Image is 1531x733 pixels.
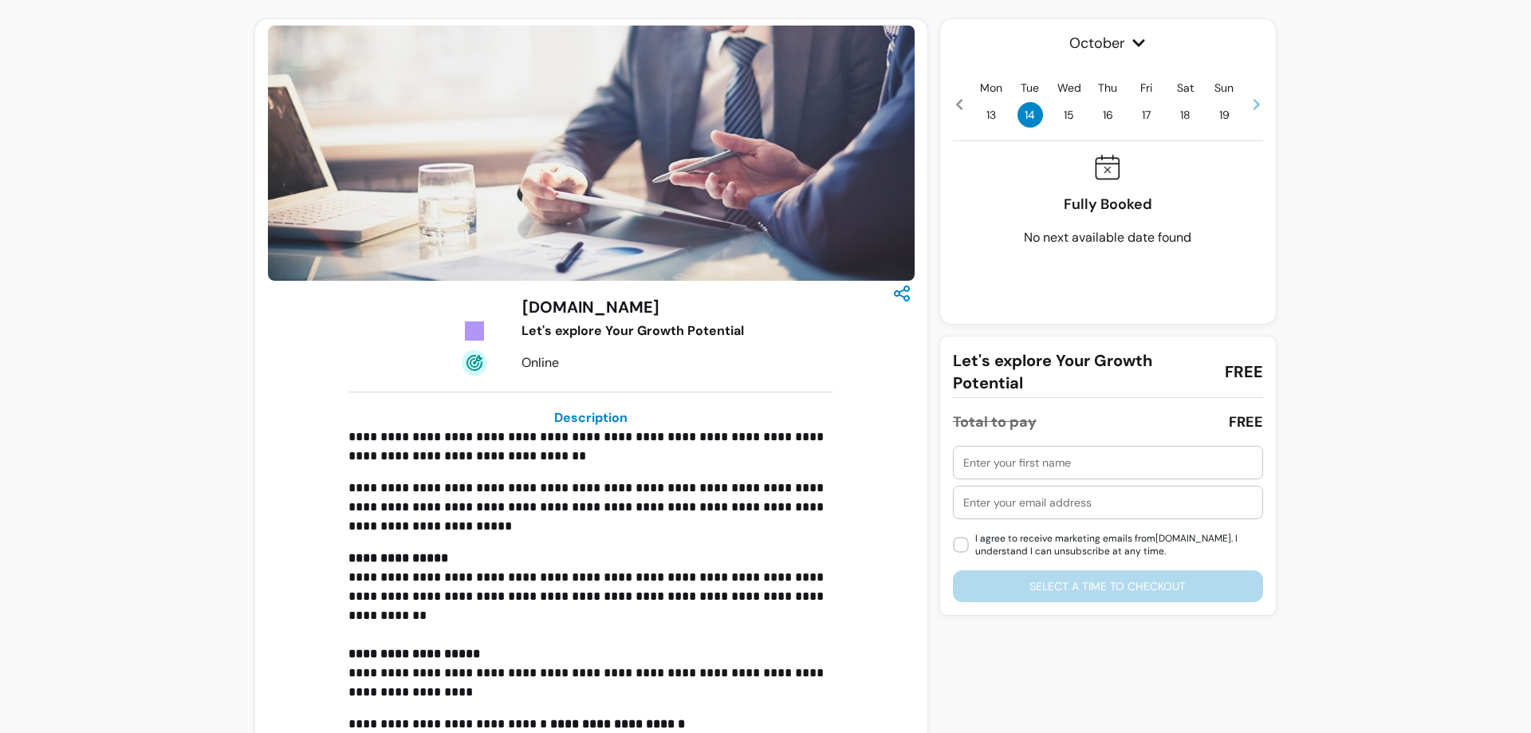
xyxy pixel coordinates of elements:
p: Sat [1177,80,1194,96]
input: Enter your email address [963,495,1253,510]
span: 14 [1017,102,1043,128]
img: https://d3pz9znudhj10h.cloudfront.net/9bb046ad-6182-449c-9e17-2920d4eb3d8a [268,26,977,281]
span: FREE [1225,361,1263,383]
p: Thu [1098,80,1117,96]
img: Fully booked icon [1095,154,1120,180]
div: Total to pay [953,411,1037,433]
span: 17 [1134,102,1159,128]
p: Sun [1214,80,1234,96]
span: 16 [1095,102,1120,128]
span: 13 [978,102,1004,128]
div: FREE [1229,411,1263,433]
span: 15 [1057,102,1082,128]
div: Let's explore Your Growth Potential [521,321,748,341]
span: Let's explore Your Growth Potential [953,349,1212,394]
img: Tickets Icon [462,318,487,344]
p: Mon [980,80,1002,96]
span: 19 [1211,102,1237,128]
span: 18 [1173,102,1198,128]
span: October [953,32,1263,54]
input: Enter your first name [963,455,1253,471]
p: Fri [1140,80,1152,96]
h3: [DOMAIN_NAME] [522,296,659,318]
p: Wed [1057,80,1081,96]
p: No next available date found [1024,228,1191,247]
p: Tue [1021,80,1039,96]
h3: Description [348,408,833,428]
p: Fully Booked [1064,193,1152,215]
div: Online [521,353,748,372]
